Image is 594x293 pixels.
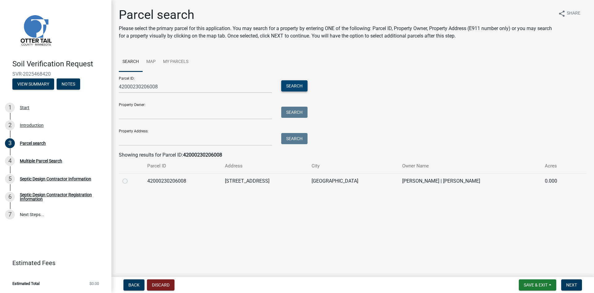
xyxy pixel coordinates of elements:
button: Save & Exit [519,279,556,291]
div: 3 [5,138,15,148]
a: Search [119,52,143,72]
td: [GEOGRAPHIC_DATA] [308,173,398,189]
span: SVR-2025468420 [12,71,99,77]
button: View Summary [12,78,54,90]
button: Search [281,80,308,91]
p: Please select the primary parcel for this application. You may search for a property by entering ... [119,25,553,40]
div: 6 [5,192,15,202]
wm-modal-confirm: Summary [12,82,54,87]
th: Address [221,159,308,173]
div: 2 [5,120,15,130]
i: share [558,10,566,17]
div: Start [20,105,29,110]
button: Search [281,107,308,118]
span: $0.00 [89,282,99,286]
button: Notes [57,78,80,90]
div: Showing results for Parcel ID: [119,151,587,159]
button: shareShare [553,7,585,20]
span: Back [128,282,140,287]
div: Parcel search [20,141,46,145]
div: 7 [5,210,15,220]
strong: 42000230206008 [183,152,222,158]
div: 5 [5,174,15,184]
button: Next [561,279,582,291]
span: Estimated Total [12,282,40,286]
wm-modal-confirm: Notes [57,82,80,87]
button: Discard [147,279,174,291]
h4: Soil Verification Request [12,60,106,69]
div: Septic Design Contractor Information [20,177,91,181]
div: Septic Design Contractor Registration Information [20,193,101,201]
div: 1 [5,103,15,113]
a: My Parcels [159,52,192,72]
td: [PERSON_NAME] | [PERSON_NAME] [398,173,541,189]
img: Otter Tail County, Minnesota [12,7,59,53]
div: 4 [5,156,15,166]
th: Acres [541,159,574,173]
a: Estimated Fees [5,257,101,269]
a: Map [143,52,159,72]
td: 42000230206008 [144,173,221,189]
td: 0.000 [541,173,574,189]
div: Introduction [20,123,44,127]
button: Back [123,279,144,291]
div: Multiple Parcel Search [20,159,62,163]
button: Search [281,133,308,144]
span: Share [567,10,580,17]
span: Next [566,282,577,287]
td: [STREET_ADDRESS] [221,173,308,189]
th: Parcel ID [144,159,221,173]
th: City [308,159,398,173]
h1: Parcel search [119,7,553,22]
span: Save & Exit [524,282,548,287]
th: Owner Name [398,159,541,173]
